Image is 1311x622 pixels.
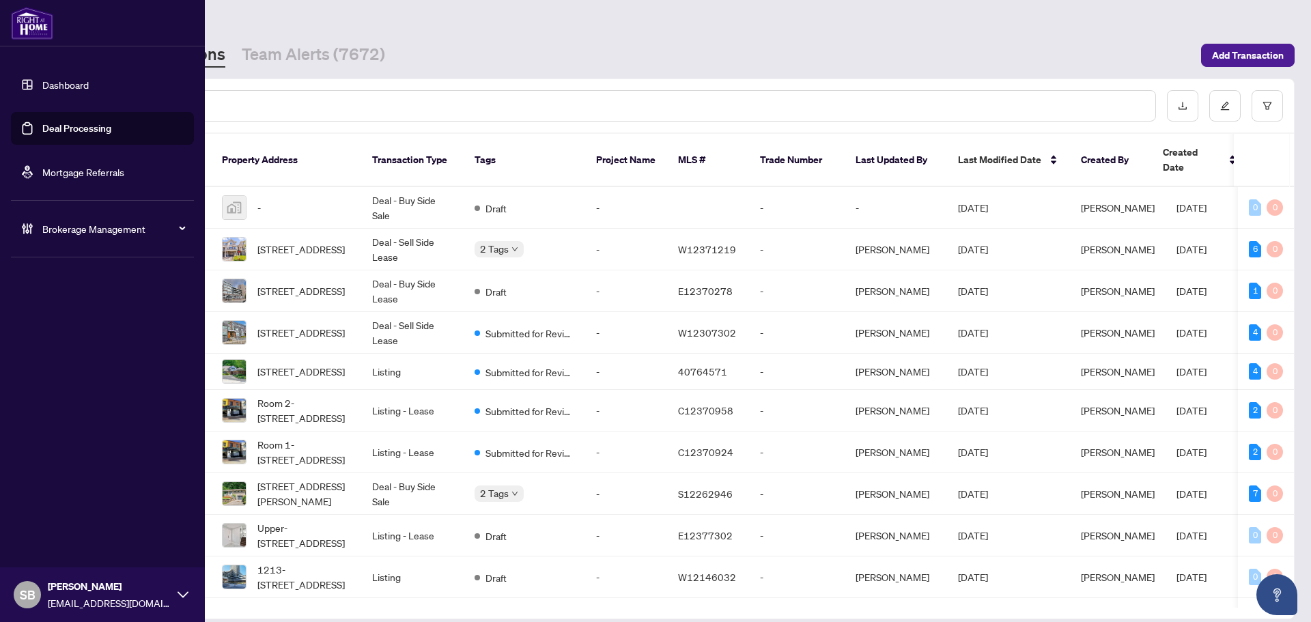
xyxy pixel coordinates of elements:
td: - [749,473,845,515]
a: Mortgage Referrals [42,166,124,178]
button: edit [1209,90,1241,122]
span: E12370278 [678,285,733,297]
div: 0 [1267,283,1283,299]
div: 2 [1249,402,1261,419]
div: 0 [1267,324,1283,341]
a: Team Alerts (7672) [242,43,385,68]
th: Transaction Type [361,134,464,187]
td: - [749,229,845,270]
span: [PERSON_NAME] [1081,571,1155,583]
span: SB [20,585,36,604]
span: Draft [485,284,507,299]
span: C12370958 [678,404,733,416]
span: [EMAIL_ADDRESS][DOMAIN_NAME] [48,595,171,610]
td: [PERSON_NAME] [845,473,947,515]
div: 0 [1267,444,1283,460]
a: Dashboard [42,79,89,91]
span: Draft [485,201,507,216]
span: Add Transaction [1212,44,1284,66]
span: W12307302 [678,326,736,339]
img: thumbnail-img [223,440,246,464]
td: [PERSON_NAME] [845,515,947,556]
img: thumbnail-img [223,279,246,302]
div: 0 [1267,485,1283,502]
th: Last Modified Date [947,134,1070,187]
img: thumbnail-img [223,524,246,547]
span: Draft [485,528,507,543]
span: down [511,246,518,253]
td: Listing - Lease [361,432,464,473]
span: [DATE] [958,201,988,214]
img: thumbnail-img [223,565,246,589]
td: - [749,515,845,556]
span: [DATE] [958,529,988,541]
span: - [257,200,261,215]
span: down [511,490,518,497]
th: Last Updated By [845,134,947,187]
span: [DATE] [958,326,988,339]
td: Deal - Buy Side Sale [361,187,464,229]
span: [STREET_ADDRESS] [257,283,345,298]
td: - [585,229,667,270]
td: Deal - Sell Side Lease [361,312,464,354]
span: [DATE] [1176,487,1207,500]
span: [STREET_ADDRESS][PERSON_NAME] [257,479,350,509]
span: edit [1220,101,1230,111]
img: thumbnail-img [223,399,246,422]
img: logo [11,7,53,40]
td: Deal - Sell Side Lease [361,229,464,270]
td: - [749,354,845,390]
span: [DATE] [1176,326,1207,339]
span: [DATE] [958,243,988,255]
div: 0 [1267,402,1283,419]
span: [STREET_ADDRESS] [257,364,345,379]
span: [DATE] [958,487,988,500]
span: C12370924 [678,446,733,458]
span: [PERSON_NAME] [1081,201,1155,214]
span: Submitted for Review [485,445,574,460]
td: [PERSON_NAME] [845,354,947,390]
span: [DATE] [1176,201,1207,214]
th: Tags [464,134,585,187]
span: [PERSON_NAME] [1081,446,1155,458]
td: - [749,270,845,312]
button: filter [1252,90,1283,122]
td: Listing [361,556,464,598]
span: [PERSON_NAME] [1081,285,1155,297]
span: filter [1263,101,1272,111]
th: Created Date [1152,134,1247,187]
span: [DATE] [1176,404,1207,416]
div: 7 [1249,485,1261,502]
span: W12146032 [678,571,736,583]
div: 0 [1267,241,1283,257]
span: Upper-[STREET_ADDRESS] [257,520,350,550]
span: W12371219 [678,243,736,255]
span: [DATE] [1176,446,1207,458]
span: [PERSON_NAME] [1081,529,1155,541]
th: MLS # [667,134,749,187]
div: 0 [1267,569,1283,585]
span: Draft [485,570,507,585]
img: thumbnail-img [223,482,246,505]
span: [PERSON_NAME] [48,579,171,594]
span: [DATE] [1176,285,1207,297]
td: - [585,270,667,312]
td: [PERSON_NAME] [845,556,947,598]
span: [DATE] [1176,243,1207,255]
span: S12262946 [678,487,733,500]
span: Submitted for Review [485,326,574,341]
div: 0 [1267,527,1283,543]
span: [DATE] [1176,529,1207,541]
span: [DATE] [958,285,988,297]
span: [DATE] [958,365,988,378]
td: - [585,432,667,473]
td: Listing - Lease [361,390,464,432]
td: - [749,390,845,432]
span: [PERSON_NAME] [1081,404,1155,416]
td: [PERSON_NAME] [845,312,947,354]
span: [DATE] [958,446,988,458]
span: 40764571 [678,365,727,378]
span: Room 2-[STREET_ADDRESS] [257,395,350,425]
span: 2 Tags [480,485,509,501]
div: 0 [1249,569,1261,585]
